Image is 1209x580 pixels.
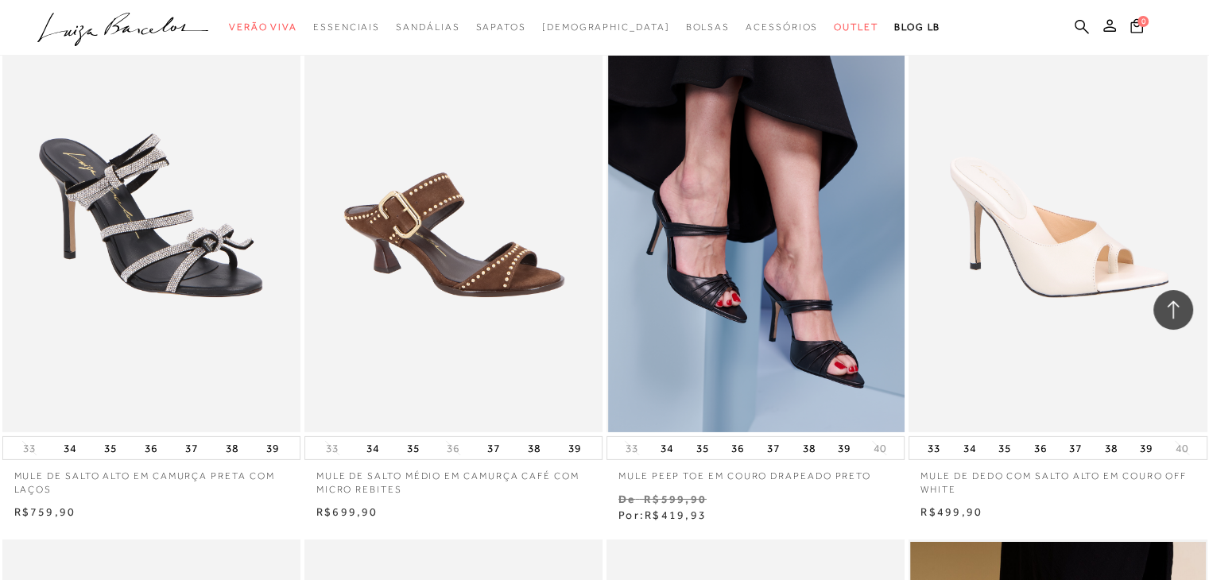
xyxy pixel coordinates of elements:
[2,460,300,497] a: MULE DE SALTO ALTO EM CAMURÇA PRETA COM LAÇOS
[229,21,297,33] span: Verão Viva
[645,508,707,521] span: R$419,93
[1100,437,1122,459] button: 38
[316,505,378,518] span: R$699,90
[262,437,284,459] button: 39
[762,437,785,459] button: 37
[1137,16,1149,27] span: 0
[959,437,981,459] button: 34
[727,437,749,459] button: 36
[396,13,459,42] a: categoryNavScreenReaderText
[909,460,1207,497] a: MULE DE DEDO COM SALTO ALTO EM COURO OFF WHITE
[475,13,525,42] a: categoryNavScreenReaderText
[746,21,818,33] span: Acessórios
[1171,441,1193,456] button: 40
[685,21,730,33] span: Bolsas
[923,437,945,459] button: 33
[1126,17,1148,39] button: 0
[475,21,525,33] span: Sapatos
[180,437,203,459] button: 37
[14,505,76,518] span: R$759,90
[692,437,714,459] button: 35
[313,21,380,33] span: Essenciais
[618,493,635,505] small: De
[1029,437,1052,459] button: 36
[140,437,162,459] button: 36
[401,437,424,459] button: 35
[606,460,905,483] a: MULE PEEP TOE EM COURO DRAPEADO PRETO
[18,441,41,456] button: 33
[362,437,384,459] button: 34
[685,13,730,42] a: categoryNavScreenReaderText
[564,437,586,459] button: 39
[229,13,297,42] a: categoryNavScreenReaderText
[1135,437,1157,459] button: 39
[894,21,940,33] span: BLOG LB
[797,437,820,459] button: 38
[523,437,545,459] button: 38
[542,21,670,33] span: [DEMOGRAPHIC_DATA]
[482,437,505,459] button: 37
[621,441,643,456] button: 33
[656,437,678,459] button: 34
[542,13,670,42] a: noSubCategoriesText
[221,437,243,459] button: 38
[644,493,707,505] small: R$599,90
[834,21,878,33] span: Outlet
[920,505,982,518] span: R$499,90
[99,437,122,459] button: 35
[442,441,464,456] button: 36
[59,437,81,459] button: 34
[994,437,1016,459] button: 35
[868,441,890,456] button: 40
[894,13,940,42] a: BLOG LB
[834,13,878,42] a: categoryNavScreenReaderText
[833,437,855,459] button: 39
[1064,437,1087,459] button: 37
[396,21,459,33] span: Sandálias
[618,508,707,521] span: Por:
[304,460,603,497] a: MULE DE SALTO MÉDIO EM CAMURÇA CAFÉ COM MICRO REBITES
[746,13,818,42] a: categoryNavScreenReaderText
[313,13,380,42] a: categoryNavScreenReaderText
[321,441,343,456] button: 33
